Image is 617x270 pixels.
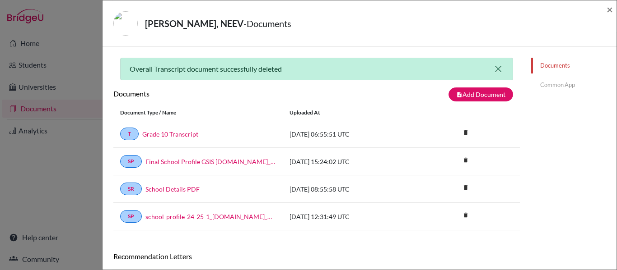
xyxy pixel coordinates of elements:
a: delete [459,127,472,139]
a: School Details PDF [145,184,200,194]
a: SR [120,183,142,195]
div: [DATE] 08:55:58 UTC [283,184,418,194]
button: Close [607,4,613,15]
div: Document Type / Name [113,109,283,117]
a: T [120,128,139,140]
span: × [607,3,613,16]
a: delete [459,210,472,222]
h6: Recommendation Letters [113,252,520,261]
a: delete [459,155,472,167]
h6: Documents [113,89,317,98]
div: [DATE] 12:31:49 UTC [283,212,418,221]
a: SP [120,210,142,223]
a: Final School Profile GSIS [DOMAIN_NAME]_wide [145,157,276,166]
i: delete [459,126,472,139]
i: delete [459,208,472,222]
div: Overall Transcript document successfully deleted [120,58,513,80]
a: Grade 10 Transcript [142,129,198,139]
div: Uploaded at [283,109,418,117]
i: note_add [456,92,463,98]
a: SP [120,155,142,168]
button: note_addAdd Document [449,87,513,101]
strong: [PERSON_NAME], NEEV [145,18,243,29]
a: school-profile-24-25-1_[DOMAIN_NAME]_wide [145,212,276,221]
div: [DATE] 15:24:02 UTC [283,157,418,166]
i: delete [459,153,472,167]
a: delete [459,182,472,194]
button: close [493,64,504,74]
a: Documents [531,58,617,73]
a: Common App [531,77,617,93]
span: - Documents [243,18,291,29]
i: delete [459,181,472,194]
div: [DATE] 06:55:51 UTC [283,129,418,139]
